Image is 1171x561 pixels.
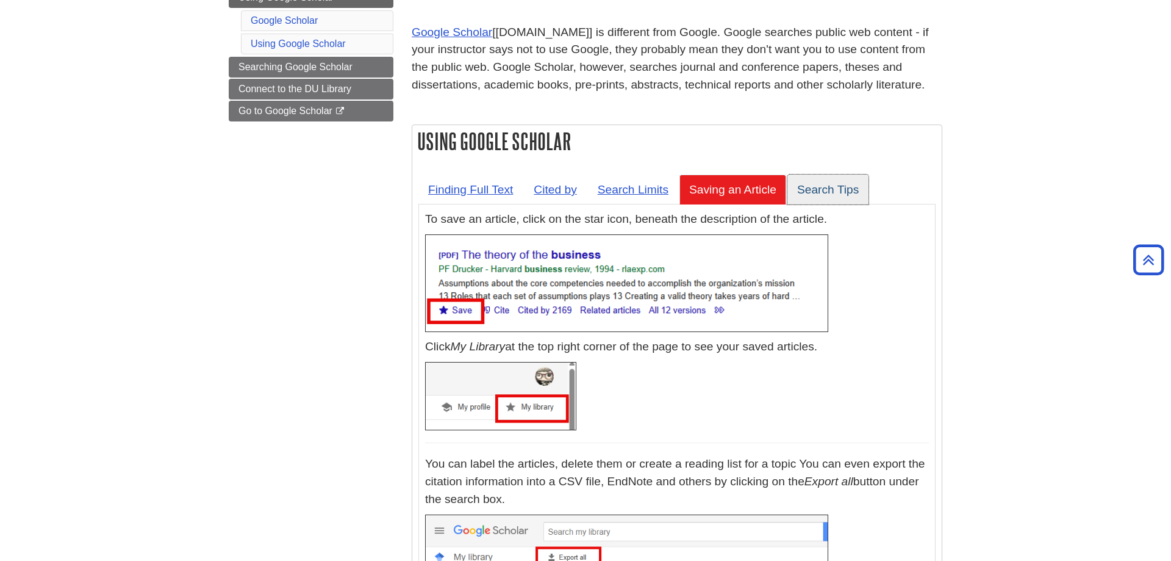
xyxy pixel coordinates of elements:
[238,106,332,116] span: Go to Google Scholar
[238,84,351,94] span: Connect to the DU Library
[804,475,853,488] em: Export all
[412,26,492,38] a: Google Scholar
[425,362,576,430] img: my library
[679,175,786,204] a: Saving an Article
[425,338,929,356] p: Click at the top right corner of the page to see your saved articles.
[588,175,678,204] a: Search Limits
[251,15,318,26] a: Google Scholar
[425,234,828,332] img: save an article
[412,125,942,157] h2: Using Google Scholar
[418,175,523,204] a: Finding Full Text
[229,79,393,100] a: Connect to the DU Library
[451,340,506,353] em: My Library
[425,455,929,508] p: You can label the articles, delete them or create a reading list for a topic You can even export ...
[251,38,346,49] a: Using Google Scholar
[787,175,868,204] a: Search Tips
[229,101,393,121] a: Go to Google Scholar
[524,175,586,204] a: Cited by
[238,62,353,72] span: Searching Google Scholar
[1129,252,1168,268] a: Back to Top
[425,211,929,228] p: To save an article, click on the star icon, beneath the description of the article.
[335,107,345,115] i: This link opens in a new window
[229,57,393,78] a: Searching Google Scholar
[412,24,942,94] p: [[DOMAIN_NAME]] is different from Google. Google searches public web content - if your instructor...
